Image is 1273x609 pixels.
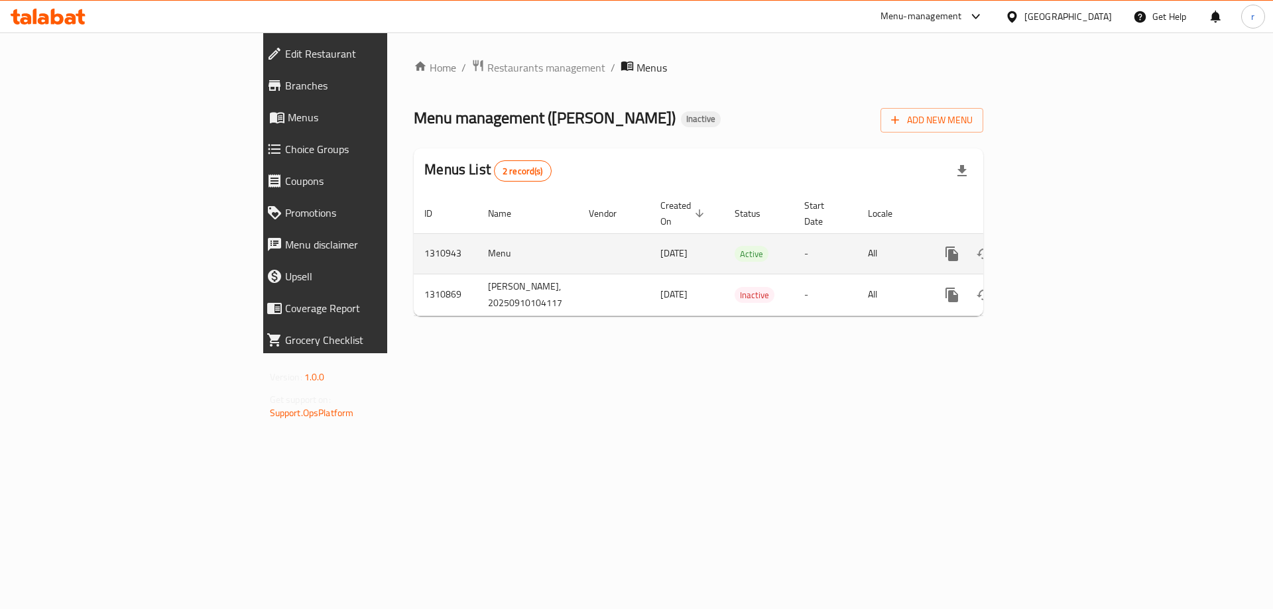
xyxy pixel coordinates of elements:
td: All [857,274,926,315]
table: enhanced table [414,194,1074,316]
td: [PERSON_NAME], 20250910104117 [477,274,578,315]
td: - [794,274,857,315]
span: Get support on: [270,391,331,408]
td: - [794,233,857,274]
div: Total records count [494,160,552,182]
div: Menu-management [880,9,962,25]
span: Choice Groups [285,141,465,157]
span: r [1251,9,1254,24]
button: more [936,238,968,270]
span: 2 record(s) [495,165,551,178]
span: ID [424,205,450,221]
button: more [936,279,968,311]
span: Upsell [285,268,465,284]
div: Inactive [681,111,721,127]
span: [DATE] [660,245,688,262]
span: Created On [660,197,708,229]
span: 1.0.0 [304,368,325,386]
span: Grocery Checklist [285,332,465,348]
nav: breadcrumb [414,59,983,76]
span: Menus [636,60,667,76]
span: Vendor [589,205,634,221]
a: Coupons [256,165,476,197]
span: Menu disclaimer [285,237,465,252]
div: [GEOGRAPHIC_DATA] [1024,9,1112,24]
a: Edit Restaurant [256,38,476,70]
span: Menu management ( [PERSON_NAME] ) [414,103,676,133]
a: Branches [256,70,476,101]
span: Start Date [804,197,841,229]
span: Name [488,205,528,221]
span: Version: [270,368,302,386]
span: Coupons [285,173,465,189]
li: / [611,60,615,76]
h2: Menus List [424,160,551,182]
a: Promotions [256,197,476,229]
td: All [857,233,926,274]
button: Change Status [968,279,1000,311]
div: Active [735,246,768,262]
span: Promotions [285,205,465,221]
th: Actions [926,194,1074,234]
div: Inactive [735,287,774,303]
span: Status [735,205,778,221]
a: Menus [256,101,476,133]
span: Locale [868,205,910,221]
span: Active [735,247,768,262]
span: Inactive [681,113,721,125]
span: Coverage Report [285,300,465,316]
button: Add New Menu [880,108,983,133]
span: Restaurants management [487,60,605,76]
span: Menus [288,109,465,125]
button: Change Status [968,238,1000,270]
a: Support.OpsPlatform [270,404,354,421]
a: Menu disclaimer [256,229,476,260]
span: Edit Restaurant [285,46,465,62]
span: Add New Menu [891,112,973,129]
div: Export file [946,155,978,187]
a: Choice Groups [256,133,476,165]
a: Restaurants management [471,59,605,76]
span: Branches [285,78,465,93]
span: [DATE] [660,286,688,303]
a: Coverage Report [256,292,476,324]
a: Upsell [256,260,476,292]
td: Menu [477,233,578,274]
span: Inactive [735,288,774,303]
a: Grocery Checklist [256,324,476,356]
